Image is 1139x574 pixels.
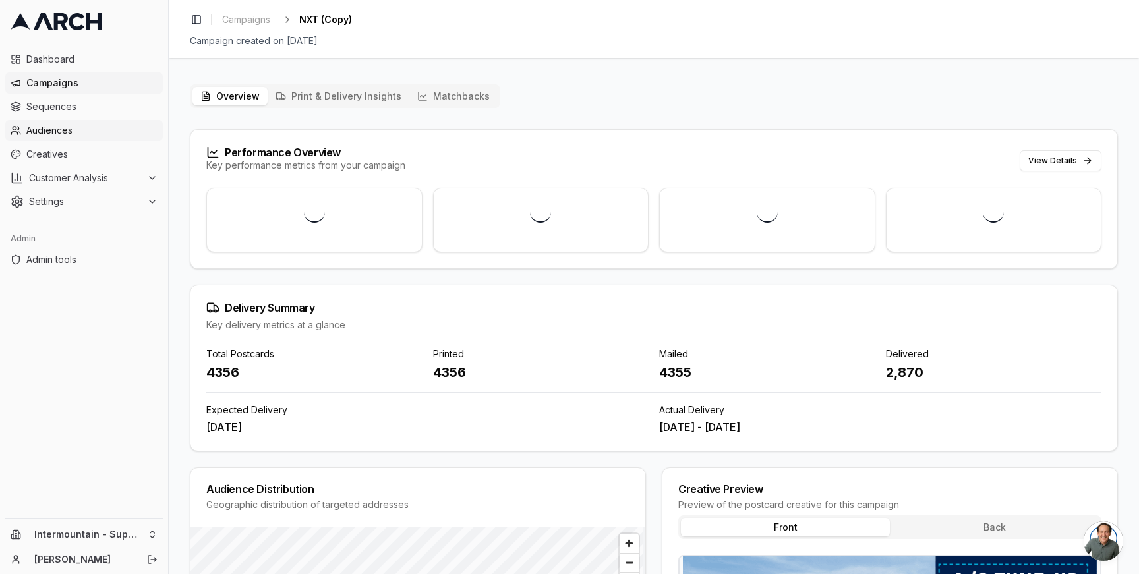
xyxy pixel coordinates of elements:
span: Zoom out [620,554,639,572]
div: Delivery Summary [206,301,1101,314]
button: Back [890,518,1099,536]
span: Customer Analysis [29,171,142,185]
div: Printed [433,347,649,360]
div: Key delivery metrics at a glance [206,318,1101,331]
div: Audience Distribution [206,484,629,494]
a: Admin tools [5,249,163,270]
button: Customer Analysis [5,167,163,188]
a: Creatives [5,144,163,165]
a: Campaigns [217,11,276,29]
div: Total Postcards [206,347,423,360]
a: [PERSON_NAME] [34,553,132,566]
div: Key performance metrics from your campaign [206,159,405,172]
div: Preview of the postcard creative for this campaign [678,498,1101,511]
span: Campaigns [222,13,270,26]
a: Campaigns [5,72,163,94]
span: Admin tools [26,253,158,266]
button: Front [681,518,890,536]
a: Open chat [1084,521,1123,561]
div: 4355 [659,363,875,382]
div: Actual Delivery [659,403,1101,416]
button: Print & Delivery Insights [268,87,409,105]
div: 4356 [206,363,423,382]
div: Creative Preview [678,484,1101,494]
div: Campaign created on [DATE] [190,34,1118,47]
div: 2,870 [886,363,1102,382]
button: View Details [1020,150,1101,171]
span: Audiences [26,124,158,137]
a: Audiences [5,120,163,141]
button: Zoom out [620,553,639,572]
div: Delivered [886,347,1102,360]
button: Settings [5,191,163,212]
span: Settings [29,195,142,208]
div: Geographic distribution of targeted addresses [206,498,629,511]
button: Matchbacks [409,87,498,105]
div: Mailed [659,347,875,360]
span: Dashboard [26,53,158,66]
nav: breadcrumb [217,11,352,29]
button: Zoom in [620,534,639,553]
div: [DATE] - [DATE] [659,419,1101,435]
button: Log out [143,550,161,569]
button: Overview [192,87,268,105]
span: Campaigns [26,76,158,90]
span: NXT (Copy) [299,13,352,26]
a: Dashboard [5,49,163,70]
span: Creatives [26,148,158,161]
span: Sequences [26,100,158,113]
div: Admin [5,228,163,249]
div: Expected Delivery [206,403,649,416]
div: Performance Overview [206,146,405,159]
div: [DATE] [206,419,649,435]
a: Sequences [5,96,163,117]
span: Intermountain - Superior Water & Air [34,529,142,540]
button: Intermountain - Superior Water & Air [5,524,163,545]
div: 4356 [433,363,649,382]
